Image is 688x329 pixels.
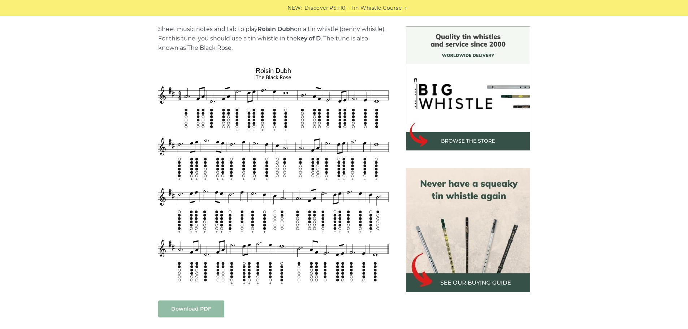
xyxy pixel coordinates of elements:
img: BigWhistle Tin Whistle Store [406,26,530,151]
span: NEW: [287,4,302,12]
a: PST10 - Tin Whistle Course [329,4,402,12]
img: Roisin Dubh Tin Whistle Tab & Sheet Music [158,68,389,286]
strong: key of D [297,35,321,42]
strong: Roisin Dubh [258,26,294,33]
p: Sheet music notes and tab to play on a tin whistle (penny whistle). For this tune, you should use... [158,25,389,53]
span: Discover [304,4,328,12]
img: tin whistle buying guide [406,168,530,292]
a: Download PDF [158,300,224,317]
